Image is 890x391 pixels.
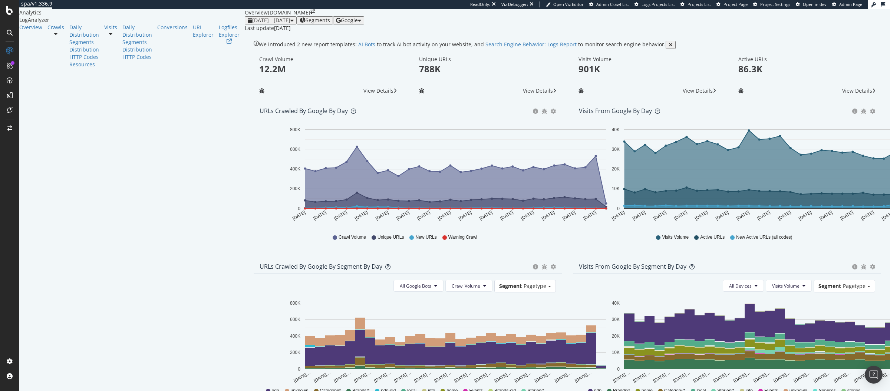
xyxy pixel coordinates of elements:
[499,282,522,289] span: Segment
[69,61,99,68] a: Resources
[870,264,875,269] div: gear
[245,9,268,16] div: Overview
[252,17,290,24] span: [DATE] - [DATE]
[700,234,725,241] span: Active URLs
[612,301,620,306] text: 40K
[736,234,792,241] span: New Active URLs (all codes)
[290,127,300,132] text: 800K
[298,367,300,372] text: 0
[553,1,584,7] span: Open Viz Editor
[306,17,330,23] span: Segments
[579,107,652,115] div: Visits from Google by day
[416,210,431,221] text: [DATE]
[333,210,348,221] text: [DATE]
[839,1,862,7] span: Admin Page
[753,1,790,7] a: Project Settings
[634,1,675,7] a: Logs Projects List
[478,210,493,221] text: [DATE]
[642,1,675,7] span: Logs Projects List
[104,24,117,31] div: Visits
[485,41,577,48] a: Search Engine Behavior: Logs Report
[419,56,557,63] div: Unique URLs
[542,109,547,114] div: bug
[541,210,556,221] text: [DATE]
[419,88,424,93] div: bug
[290,317,300,322] text: 600K
[852,109,857,114] div: circle-info
[818,282,841,289] span: Segment
[520,210,535,221] text: [DATE]
[333,16,364,24] button: Google
[738,56,876,63] div: Active URLs
[680,1,711,7] a: Projects List
[274,24,291,32] div: [DATE]
[245,16,297,24] button: [DATE] - [DATE]
[632,210,646,221] text: [DATE]
[832,1,862,7] a: Admin Page
[533,109,538,114] div: circle-info
[310,9,315,14] div: arrow-right-arrow-left
[798,210,812,221] text: [DATE]
[501,1,528,7] div: Viz Debugger:
[729,283,752,289] span: All Devices
[524,282,546,289] span: Pagetype
[756,210,771,221] text: [DATE]
[339,234,366,241] span: Crawl Volume
[19,24,42,31] a: Overview
[290,186,300,192] text: 200K
[723,1,748,7] span: Project Page
[260,124,636,227] svg: A chart.
[290,334,300,339] text: 400K
[839,210,854,221] text: [DATE]
[612,186,620,192] text: 10K
[662,234,689,241] span: Visits Volume
[578,56,716,63] div: Visits Volume
[122,24,152,39] a: Daily Distribution
[69,53,99,61] div: HTTP Codes
[683,87,713,94] span: View Details
[260,298,636,384] svg: A chart.
[375,210,389,221] text: [DATE]
[766,280,812,292] button: Visits Volume
[193,24,214,39] a: URL Explorer
[378,234,404,241] span: Unique URLs
[735,210,750,221] text: [DATE]
[579,263,686,270] div: Visits from Google By Segment By Day
[122,39,152,53] div: Segments Distribution
[589,1,629,7] a: Admin Crawl List
[533,264,538,269] div: circle-info
[47,24,64,31] a: Crawls
[499,210,514,221] text: [DATE]
[259,56,397,63] div: Crawl Volume
[259,63,397,75] p: 12.2M
[19,16,245,24] div: LogAnalyzer
[470,1,490,7] div: ReadOnly:
[612,350,620,355] text: 10K
[254,41,881,49] div: info banner
[268,9,310,16] div: [DOMAIN_NAME]
[448,234,477,241] span: Warning Crawl
[612,147,620,152] text: 30K
[723,280,764,292] button: All Devices
[716,1,748,7] a: Project Page
[437,210,452,221] text: [DATE]
[358,41,375,48] a: AI Bots
[578,88,584,93] div: bug
[611,210,626,221] text: [DATE]
[596,1,629,7] span: Admin Crawl List
[341,17,358,24] span: Google
[612,317,620,322] text: 30K
[578,63,716,75] p: 901K
[612,166,620,172] text: 20K
[69,24,99,39] div: Daily Distribution
[612,127,620,132] text: 40K
[290,350,300,355] text: 200K
[458,210,472,221] text: [DATE]
[297,16,333,24] button: Segments
[445,280,492,292] button: Crawl Volume
[612,334,620,339] text: 20K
